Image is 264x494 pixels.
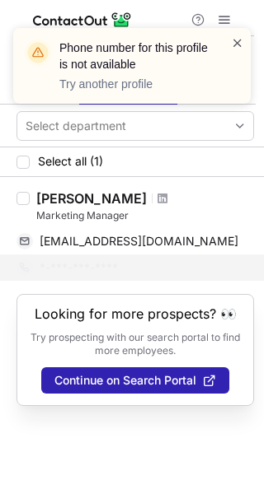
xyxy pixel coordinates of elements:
[41,367,229,394] button: Continue on Search Portal
[59,76,211,92] p: Try another profile
[54,374,196,387] span: Continue on Search Portal
[36,190,147,207] div: [PERSON_NAME]
[29,331,242,357] p: Try prospecting with our search portal to find more employees.
[59,40,211,72] header: Phone number for this profile is not available
[33,10,132,30] img: ContactOut v5.3.10
[36,208,254,223] div: Marketing Manager
[25,40,51,66] img: warning
[38,155,103,168] span: Select all (1)
[35,306,237,321] header: Looking for more prospects? 👀
[40,234,238,249] span: [EMAIL_ADDRESS][DOMAIN_NAME]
